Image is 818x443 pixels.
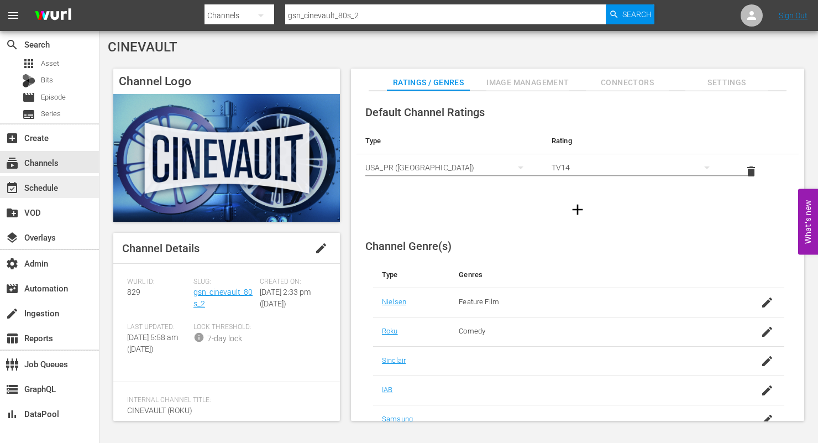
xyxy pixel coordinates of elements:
span: Overlays [6,231,19,244]
span: Last Updated: [127,323,188,332]
span: Schedule [6,181,19,195]
a: Sinclair [382,356,406,364]
span: CINEVAULT (ROKU) [127,406,192,415]
a: Samsung [382,415,413,423]
span: menu [7,9,20,22]
span: delete [744,165,758,178]
span: Lock Threshold: [193,323,254,332]
span: Episode [22,91,35,104]
span: edit [314,242,328,255]
span: info [193,332,204,343]
table: simple table [356,128,799,189]
span: Asset [41,58,59,69]
span: Job Queues [6,358,19,371]
span: Episode [41,92,66,103]
span: Internal Channel Title: [127,396,321,405]
button: delete [738,158,764,185]
span: Wurl ID: [127,278,188,286]
span: Create [6,132,19,145]
a: Roku [382,327,398,335]
span: CINEVAULT [108,39,177,55]
span: Image Management [486,76,569,90]
button: Open Feedback Widget [798,189,818,254]
span: Ratings / Genres [387,76,470,90]
span: Asset [22,57,35,70]
span: Search [6,38,19,51]
h4: Channel Logo [113,69,340,94]
span: Channels [6,157,19,170]
span: VOD [6,206,19,220]
span: Settings [685,76,768,90]
div: USA_PR ([GEOGRAPHIC_DATA]) [365,152,534,183]
span: Reports [6,332,19,345]
th: Type [356,128,543,154]
a: gsn_cinevault_80s_2 [193,288,253,308]
div: 7-day lock [207,333,242,345]
span: Slug: [193,278,254,286]
span: DataPool [6,408,19,421]
span: Connectors [586,76,669,90]
span: Ingestion [6,307,19,320]
span: GraphQL [6,383,19,396]
span: Created On: [260,278,321,286]
a: IAB [382,385,392,394]
span: Bits [41,75,53,86]
button: edit [308,235,334,262]
span: Channel Genre(s) [365,239,452,253]
span: Search [622,4,652,24]
span: 829 [127,288,140,296]
a: Nielsen [382,298,406,306]
img: CINEVAULT [113,94,340,222]
span: Series [41,108,61,119]
span: [DATE] 5:58 am ([DATE]) [127,333,178,353]
button: Search [606,4,654,24]
span: Automation [6,282,19,295]
th: Genres [450,262,740,288]
span: Default Channel Ratings [365,106,485,119]
div: Bits [22,74,35,87]
span: Series [22,108,35,121]
span: Admin [6,257,19,270]
th: Rating [543,128,729,154]
a: Sign Out [779,11,807,20]
span: Channel Details [122,242,200,255]
span: [DATE] 2:33 pm ([DATE]) [260,288,311,308]
img: ans4CAIJ8jUAAAAAAAAAAAAAAAAAAAAAAAAgQb4GAAAAAAAAAAAAAAAAAAAAAAAAJMjXAAAAAAAAAAAAAAAAAAAAAAAAgAT5G... [27,3,80,29]
th: Type [373,262,450,288]
div: TV14 [552,152,720,183]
